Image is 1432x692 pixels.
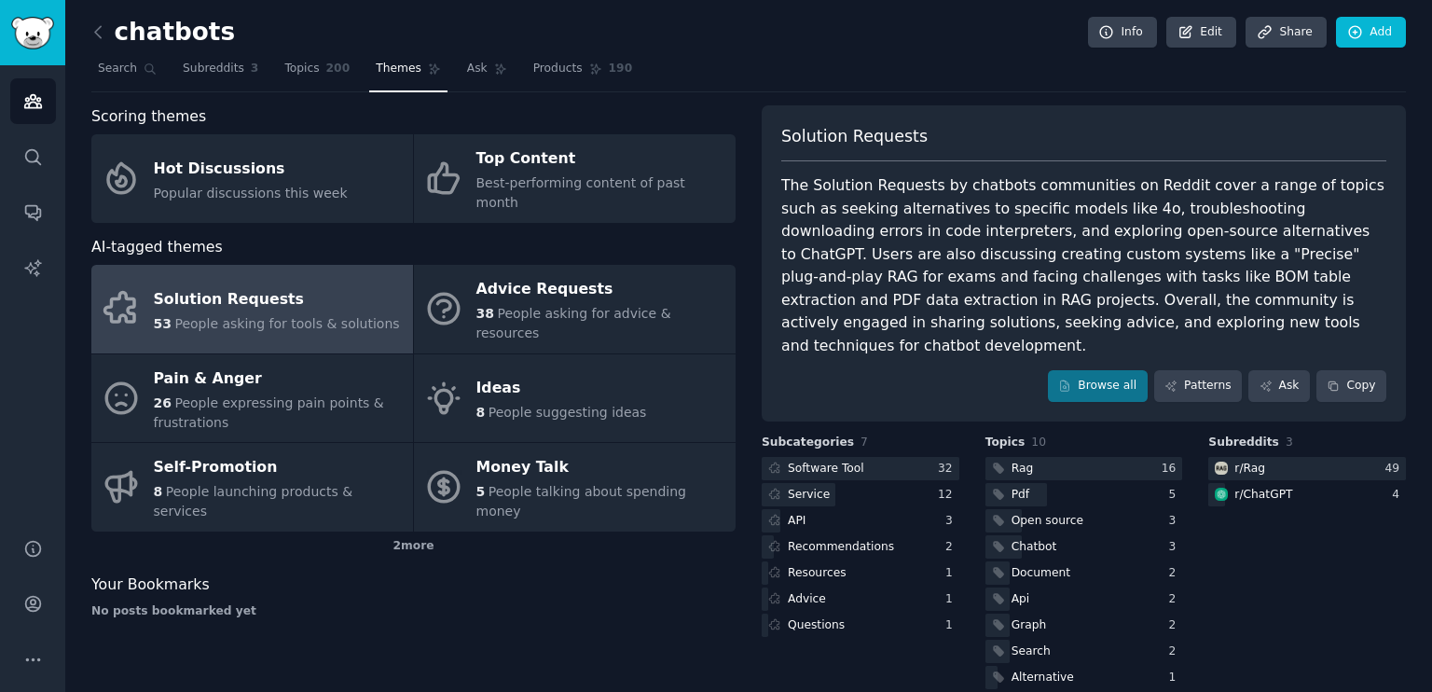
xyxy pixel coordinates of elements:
[154,316,172,331] span: 53
[1215,488,1228,501] img: ChatGPT
[1169,617,1183,634] div: 2
[985,457,1183,480] a: Rag16
[788,539,894,556] div: Recommendations
[1166,17,1236,48] a: Edit
[938,461,959,477] div: 32
[489,405,647,420] span: People suggesting ideas
[154,364,404,394] div: Pain & Anger
[1169,487,1183,504] div: 5
[1246,17,1326,48] a: Share
[1208,483,1406,506] a: ChatGPTr/ChatGPT4
[533,61,583,77] span: Products
[461,54,514,92] a: Ask
[91,105,206,129] span: Scoring themes
[1048,370,1148,402] a: Browse all
[788,591,826,608] div: Advice
[788,565,847,582] div: Resources
[91,18,235,48] h2: chatbots
[1154,370,1242,402] a: Patterns
[476,306,671,340] span: People asking for advice & resources
[861,436,868,449] span: 7
[609,61,633,77] span: 190
[369,54,447,92] a: Themes
[762,561,959,585] a: Resources1
[788,461,864,477] div: Software Tool
[414,265,736,353] a: Advice Requests38People asking for advice & resources
[1012,539,1057,556] div: Chatbot
[762,535,959,559] a: Recommendations2
[985,535,1183,559] a: Chatbot3
[1286,436,1293,449] span: 3
[376,61,421,77] span: Themes
[1208,457,1406,480] a: Ragr/Rag49
[945,539,959,556] div: 2
[91,574,210,597] span: Your Bookmarks
[788,487,830,504] div: Service
[985,435,1026,451] span: Topics
[1392,487,1406,504] div: 4
[1234,461,1265,477] div: r/ Rag
[762,509,959,533] a: API3
[154,453,404,483] div: Self-Promotion
[91,603,736,620] div: No posts bookmarked yet
[476,145,726,174] div: Top Content
[1012,617,1047,634] div: Graph
[1384,461,1406,477] div: 49
[1012,565,1070,582] div: Document
[91,354,413,443] a: Pain & Anger26People expressing pain points & frustrations
[154,395,172,410] span: 26
[476,175,685,210] span: Best-performing content of past month
[476,405,486,420] span: 8
[251,61,259,77] span: 3
[154,484,163,499] span: 8
[91,236,223,259] span: AI-tagged themes
[154,395,384,430] span: People expressing pain points & frustrations
[98,61,137,77] span: Search
[284,61,319,77] span: Topics
[278,54,356,92] a: Topics200
[476,484,486,499] span: 5
[1012,461,1034,477] div: Rag
[762,588,959,611] a: Advice1
[788,617,845,634] div: Questions
[938,487,959,504] div: 12
[414,354,736,443] a: Ideas8People suggesting ideas
[1012,591,1030,608] div: Api
[91,54,163,92] a: Search
[1088,17,1157,48] a: Info
[985,666,1183,689] a: Alternative1
[91,265,413,353] a: Solution Requests53People asking for tools & solutions
[1316,370,1386,402] button: Copy
[476,306,494,321] span: 38
[945,513,959,530] div: 3
[183,61,244,77] span: Subreddits
[985,483,1183,506] a: Pdf5
[414,134,736,223] a: Top ContentBest-performing content of past month
[781,174,1386,357] div: The Solution Requests by chatbots communities on Reddit cover a range of topics such as seeking a...
[1169,591,1183,608] div: 2
[1169,565,1183,582] div: 2
[527,54,639,92] a: Products190
[154,186,348,201] span: Popular discussions this week
[476,275,726,305] div: Advice Requests
[154,284,400,314] div: Solution Requests
[154,154,348,184] div: Hot Discussions
[414,443,736,532] a: Money Talk5People talking about spending money
[476,374,647,404] div: Ideas
[1012,644,1051,660] div: Search
[762,614,959,637] a: Questions1
[1169,513,1183,530] div: 3
[467,61,488,77] span: Ask
[1169,670,1183,686] div: 1
[762,483,959,506] a: Service12
[1162,461,1183,477] div: 16
[985,561,1183,585] a: Document2
[1336,17,1406,48] a: Add
[1208,435,1279,451] span: Subreddits
[326,61,351,77] span: 200
[1031,436,1046,449] span: 10
[176,54,265,92] a: Subreddits3
[476,453,726,483] div: Money Talk
[154,484,353,519] span: People launching products & services
[91,134,413,223] a: Hot DiscussionsPopular discussions this week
